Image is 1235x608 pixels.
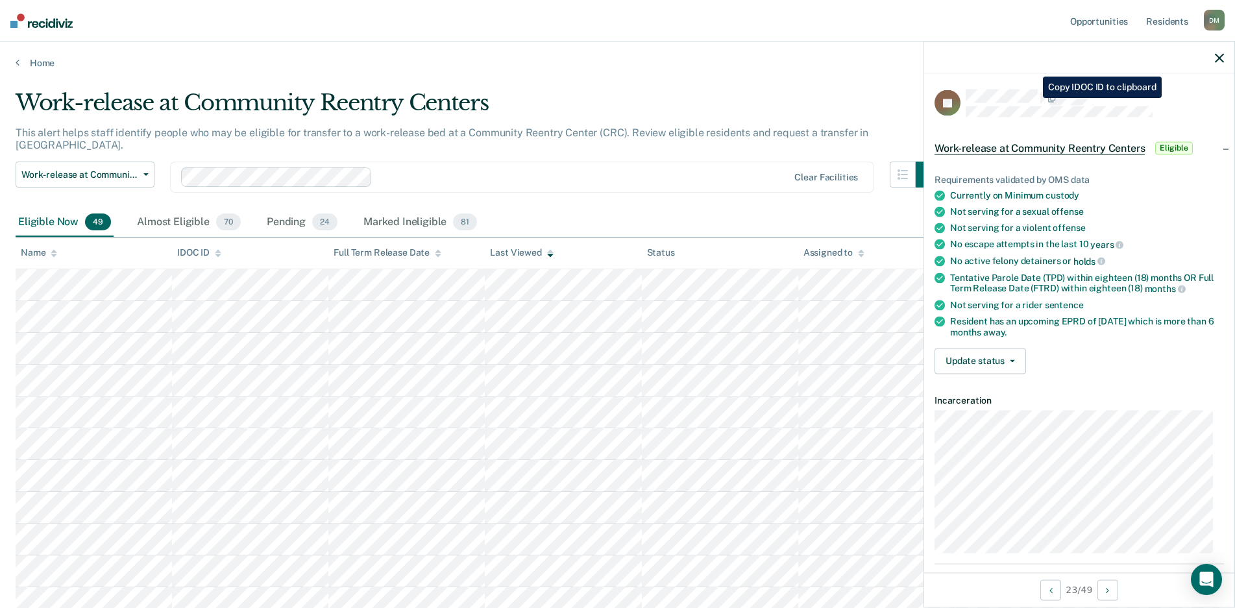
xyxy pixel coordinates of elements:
div: Eligible Now [16,208,114,237]
div: Resident has an upcoming EPRD of [DATE] which is more than 6 months [950,316,1224,338]
div: Marked Ineligible [361,208,480,237]
span: offense [1053,223,1085,233]
span: custody [1045,190,1079,201]
div: Open Intercom Messenger [1191,564,1222,595]
span: sentence [1045,300,1084,310]
span: Eligible [1155,141,1192,154]
span: Work-release at Community Reentry Centers [21,169,138,180]
span: 70 [216,213,241,230]
div: Almost Eligible [134,208,243,237]
span: 81 [453,213,477,230]
div: Currently on Minimum [950,190,1224,201]
div: Not serving for a rider [950,300,1224,311]
button: Previous Opportunity [1040,579,1061,600]
p: This alert helps staff identify people who may be eligible for transfer to a work-release bed at ... [16,127,868,151]
div: Pending [264,208,340,237]
div: Requirements validated by OMS data [935,174,1224,185]
span: 49 [85,213,111,230]
div: Name [21,247,57,258]
div: Full Term Release Date [334,247,441,258]
div: IDOC ID [177,247,221,258]
a: Home [16,57,1219,69]
span: holds [1073,256,1105,266]
div: Not serving for a sexual [950,206,1224,217]
span: months [1145,284,1186,294]
button: Update status [935,348,1026,374]
dt: Incarceration [935,395,1224,406]
div: No escape attempts in the last 10 [950,239,1224,250]
div: D M [1204,10,1225,30]
span: away. [983,326,1007,337]
div: Status [647,247,675,258]
img: Recidiviz [10,14,73,28]
span: Work-release at Community Reentry Centers [935,141,1145,154]
button: Next Opportunity [1097,579,1118,600]
span: years [1090,239,1123,250]
div: Work-release at Community Reentry Centers [16,90,942,127]
div: Last Viewed [490,247,553,258]
div: No active felony detainers or [950,256,1224,267]
div: Tentative Parole Date (TPD) within eighteen (18) months OR Full Term Release Date (FTRD) within e... [950,272,1224,294]
div: Assigned to [803,247,864,258]
div: Clear facilities [794,172,858,183]
span: 24 [312,213,337,230]
div: Work-release at Community Reentry CentersEligible [924,127,1234,169]
div: Not serving for a violent [950,223,1224,234]
span: offense [1051,206,1084,217]
div: 23 / 49 [924,572,1234,607]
